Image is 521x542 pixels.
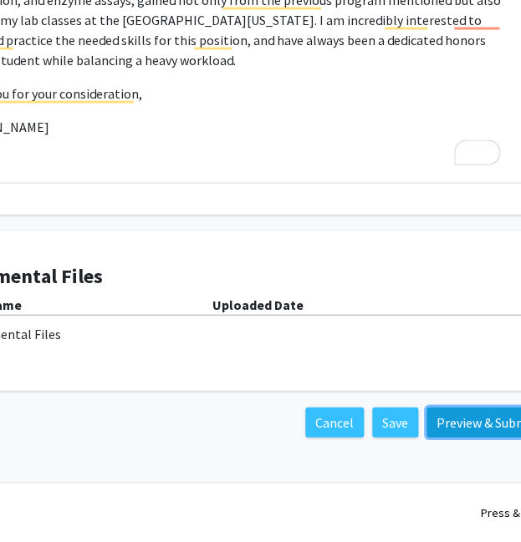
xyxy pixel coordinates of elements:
button: Cancel [305,408,364,438]
button: Save [372,408,418,438]
b: Uploaded Date [212,296,304,313]
iframe: Chat [13,467,71,529]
